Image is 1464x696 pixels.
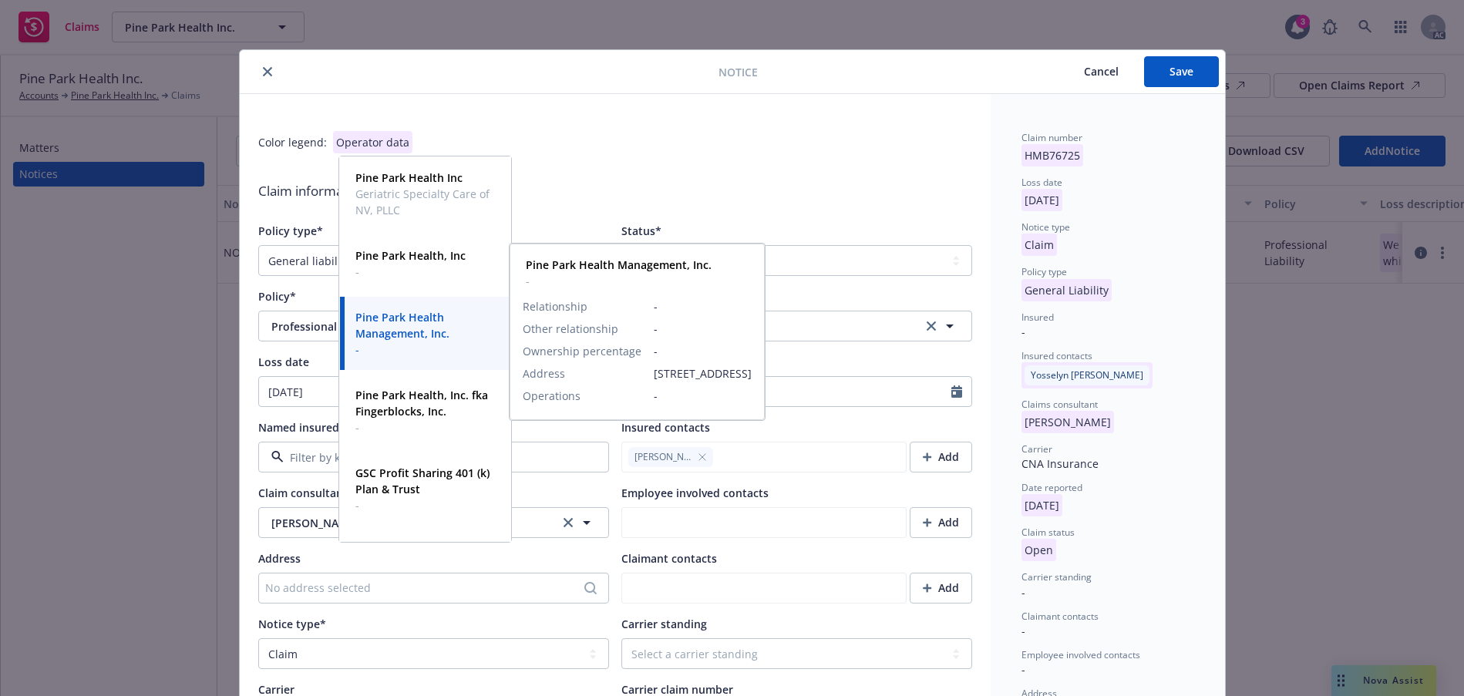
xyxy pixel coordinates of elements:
input: MM/DD/YYYY [259,377,588,406]
span: - [1021,585,1025,600]
strong: Pine Park Health, Inc [355,248,466,263]
span: Claimant contacts [621,551,717,566]
input: MM/DD/YYYY [622,377,951,406]
span: Claim [1021,237,1057,252]
span: Carrier standing [621,617,707,631]
span: Employee involved contacts [621,486,769,500]
button: No address selected [258,573,609,604]
span: - [1021,662,1025,677]
span: HMB76725 [1021,148,1083,163]
span: Claim status [1021,526,1075,539]
svg: Search [584,582,597,594]
span: Open [1021,543,1056,557]
span: Claimant contacts [1021,610,1099,623]
span: - [355,497,492,513]
div: Add [923,508,959,537]
button: close [258,62,277,81]
span: Loss date [1021,176,1062,189]
span: [PERSON_NAME] [634,450,692,464]
span: - [654,388,752,404]
span: Policy* [258,289,296,304]
button: Cancel [1058,56,1144,87]
p: Claim [1021,234,1057,256]
span: Loss date [258,355,309,369]
span: - [355,264,466,280]
input: Filter by keyword [284,449,577,466]
span: Save [1170,64,1193,79]
span: [DATE] [1021,193,1062,207]
span: General Liability [1021,283,1112,298]
span: Yosselyn [PERSON_NAME] [1031,368,1143,382]
span: [PERSON_NAME] [1021,415,1114,429]
strong: GSC Profit Sharing 401 (k) Plan & Trust [355,466,490,496]
span: Date reported [1021,481,1082,494]
span: Notice type* [258,617,326,631]
span: Status* [621,224,661,238]
button: Save [1144,56,1219,87]
p: Open [1021,539,1056,561]
span: - [654,321,752,337]
strong: Pine Park Health Inc [355,170,463,185]
span: Operations [523,388,581,404]
span: - [654,298,752,314]
a: clear selection [922,317,941,335]
p: HMB76725 [1021,144,1083,166]
p: [DATE] [1021,189,1062,211]
div: Add [923,573,959,603]
p: [PERSON_NAME] [1021,411,1114,433]
button: Add [910,442,972,472]
svg: Calendar [951,385,962,398]
span: Carrier standing [1021,570,1092,583]
span: Ownership percentage [523,343,641,359]
a: clear selection [559,513,577,532]
span: [STREET_ADDRESS] [654,365,752,382]
span: Carrier [1021,442,1052,456]
span: - [654,343,752,359]
span: Policy type* [258,224,323,238]
button: Add [910,573,972,604]
span: Other relationship [523,321,618,337]
div: Add [923,442,959,472]
div: Claim information [258,169,972,214]
span: Claims consultant [1021,398,1098,411]
span: Address [523,365,565,382]
span: [PERSON_NAME] [271,515,547,531]
span: Policy type [1021,265,1067,278]
span: Relationship [523,298,587,314]
span: - [1021,624,1025,638]
span: Claim number [1021,131,1082,144]
span: - [1021,324,1025,339]
div: Color legend: [258,134,327,150]
span: Named insured* [258,420,345,435]
span: Cancel [1084,64,1119,79]
div: No address selected [265,580,587,596]
span: - [355,341,492,358]
button: Add [910,507,972,538]
div: Claim information [258,169,366,214]
span: Yosselyn [PERSON_NAME] [1021,367,1153,382]
button: Professional Liabilityclear selection [258,311,972,341]
span: Claim consultant [258,486,348,500]
button: [PERSON_NAME]clear selection [258,507,609,538]
span: [DATE] [1021,498,1062,513]
span: Professional Liability [271,318,873,335]
p: [DATE] [1021,494,1062,516]
strong: Pine Park Health, Inc. fka Fingerblocks, Inc. [355,388,488,419]
span: Employee involved contacts [1021,648,1140,661]
span: Address [258,551,301,566]
p: General Liability [1021,279,1112,301]
span: - [355,419,492,435]
span: - [526,273,712,289]
div: Operator data [333,131,412,153]
span: Insured contacts [1021,349,1092,362]
strong: Pine Park Health Management, Inc. [355,310,449,341]
span: Notice [719,64,758,80]
div: CNA Insurance [1021,456,1194,472]
strong: Pine Park Health Management, Inc. [526,257,712,272]
span: Geriatric Specialty Care of NV, PLLC [355,186,492,218]
span: Notice type [1021,220,1070,234]
span: Insured [1021,311,1054,324]
span: Insured contacts [621,420,710,435]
